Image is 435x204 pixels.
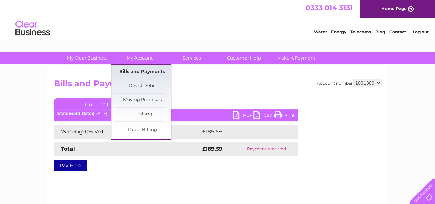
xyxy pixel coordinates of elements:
strong: £189.59 [202,146,222,152]
a: 0333 014 3131 [305,3,353,12]
a: Telecoms [350,29,371,34]
a: My Clear Business [59,52,116,64]
a: Bills and Payments [114,65,171,79]
a: Contact [389,29,406,34]
a: Direct Debit [114,79,171,93]
a: Print [274,111,295,121]
a: CSV [253,111,274,121]
a: Energy [331,29,346,34]
strong: Total [61,146,75,152]
td: £189.59 [200,125,286,139]
a: Current Invoice [54,98,157,109]
a: PDF [233,111,253,121]
a: Log out [412,29,428,34]
div: Clear Business is a trading name of Verastar Limited (registered in [GEOGRAPHIC_DATA] No. 3667643... [55,4,380,33]
a: Make A Payment [268,52,325,64]
b: Statement Date: [57,111,93,116]
td: Water @ 0% VAT [54,125,200,139]
a: Services [163,52,220,64]
td: Payment received [235,142,298,156]
a: Moving Premises [114,93,171,107]
div: [DATE] [54,111,298,116]
a: Water [314,29,327,34]
div: Account number [317,79,381,87]
img: logo.png [15,18,50,39]
a: Customer Help [216,52,272,64]
a: Paper Billing [114,123,171,137]
h2: Bills and Payments [54,79,381,92]
a: Blog [375,29,385,34]
a: Pay Here [54,160,87,171]
a: E-Billing [114,107,171,121]
a: My Account [111,52,168,64]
